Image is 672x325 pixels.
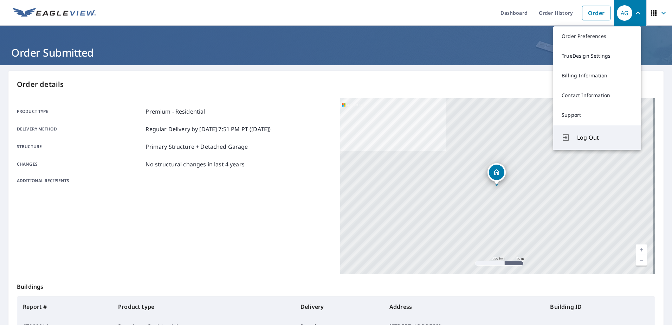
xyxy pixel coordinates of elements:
p: Product type [17,107,143,116]
h1: Order Submitted [8,45,664,60]
p: Buildings [17,274,655,297]
p: Primary Structure + Detached Garage [146,142,248,151]
span: Log Out [577,133,633,142]
p: Additional recipients [17,178,143,184]
button: Log Out [553,125,641,150]
p: Structure [17,142,143,151]
p: No structural changes in last 4 years [146,160,245,168]
a: Support [553,105,641,125]
p: Regular Delivery by [DATE] 7:51 PM PT ([DATE]) [146,125,271,133]
img: EV Logo [13,8,96,18]
a: Current Level 17, Zoom Out [636,255,647,266]
th: Delivery [295,297,384,317]
a: Contact Information [553,85,641,105]
a: Billing Information [553,66,641,85]
th: Address [384,297,544,317]
p: Order details [17,79,655,90]
th: Product type [112,297,295,317]
div: AG [617,5,632,21]
p: Premium - Residential [146,107,205,116]
p: Delivery method [17,125,143,133]
a: Order Preferences [553,26,641,46]
a: Current Level 17, Zoom In [636,244,647,255]
a: Order [582,6,610,20]
th: Building ID [544,297,655,317]
a: TrueDesign Settings [553,46,641,66]
p: Changes [17,160,143,168]
div: Dropped pin, building 1, Residential property, 5830 Oakbrook Dr Citrus Heights, CA 95621 [487,163,506,185]
th: Report # [17,297,112,317]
